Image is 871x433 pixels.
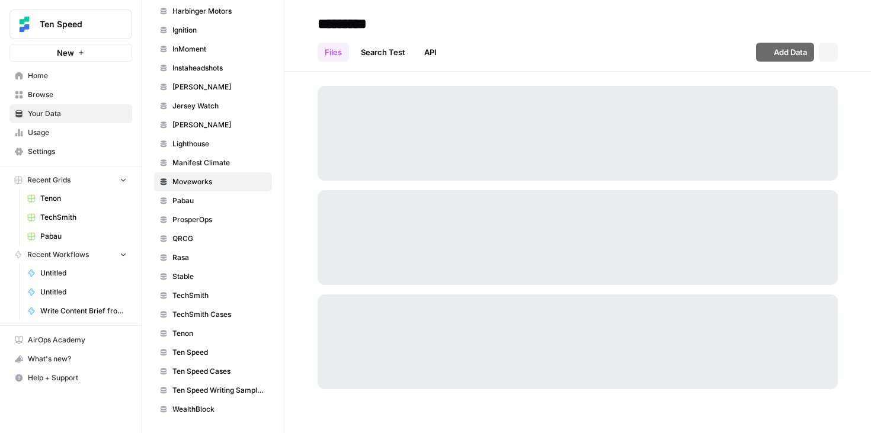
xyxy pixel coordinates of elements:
[22,189,132,208] a: Tenon
[40,268,127,278] span: Untitled
[9,368,132,387] button: Help + Support
[22,283,132,302] a: Untitled
[154,134,272,153] a: Lighthouse
[172,82,267,92] span: [PERSON_NAME]
[40,18,111,30] span: Ten Speed
[172,404,267,415] span: WealthBlock
[172,347,267,358] span: Ten Speed
[10,350,132,368] div: What's new?
[9,142,132,161] a: Settings
[172,101,267,111] span: Jersey Watch
[154,400,272,419] a: WealthBlock
[9,246,132,264] button: Recent Workflows
[774,46,807,58] span: Add Data
[154,305,272,324] a: TechSmith Cases
[172,214,267,225] span: ProsperOps
[154,343,272,362] a: Ten Speed
[417,43,444,62] a: API
[154,21,272,40] a: Ignition
[172,233,267,244] span: QRCG
[154,78,272,97] a: [PERSON_NAME]
[9,349,132,368] button: What's new?
[172,63,267,73] span: Instaheadshots
[40,231,127,242] span: Pabau
[40,193,127,204] span: Tenon
[154,229,272,248] a: QRCG
[172,385,267,396] span: Ten Speed Writing Samples Articles
[154,116,272,134] a: [PERSON_NAME]
[22,302,132,320] a: Write Content Brief from Keyword [DEV]
[154,97,272,116] a: Jersey Watch
[172,195,267,206] span: Pabau
[9,331,132,349] a: AirOps Academy
[14,14,35,35] img: Ten Speed Logo
[172,271,267,282] span: Stable
[28,373,127,383] span: Help + Support
[22,227,132,246] a: Pabau
[154,59,272,78] a: Instaheadshots
[9,171,132,189] button: Recent Grids
[154,362,272,381] a: Ten Speed Cases
[756,43,814,62] button: Add Data
[318,43,349,62] a: Files
[154,267,272,286] a: Stable
[172,120,267,130] span: [PERSON_NAME]
[28,108,127,119] span: Your Data
[284,195,306,207] div: Pabau
[28,335,127,345] span: AirOps Academy
[154,172,272,191] a: Moveworks
[40,306,127,316] span: Write Content Brief from Keyword [DEV]
[285,252,301,263] div: Rasa
[172,309,267,320] span: TechSmith Cases
[172,158,267,168] span: Manifest Climate
[57,47,74,59] span: New
[9,9,132,39] button: Workspace: Ten Speed
[22,208,132,227] a: TechSmith
[22,264,132,283] a: Untitled
[154,210,272,229] a: ProsperOps
[9,44,132,62] button: New
[154,324,272,343] a: Tenon
[172,366,267,377] span: Ten Speed Cases
[9,123,132,142] a: Usage
[172,139,267,149] span: Lighthouse
[28,127,127,138] span: Usage
[154,191,272,210] a: Pabau
[27,249,89,260] span: Recent Workflows
[154,40,272,59] a: InMoment
[40,212,127,223] span: TechSmith
[172,6,267,17] span: Harbinger Motors
[9,85,132,104] a: Browse
[172,177,267,187] span: Moveworks
[154,381,272,400] a: Ten Speed Writing Samples Articles
[172,25,267,36] span: Ignition
[172,328,267,339] span: Tenon
[154,286,272,305] a: TechSmith
[172,252,267,263] span: Rasa
[154,2,272,21] a: Harbinger Motors
[9,104,132,123] a: Your Data
[154,153,272,172] a: Manifest Climate
[172,44,267,54] span: InMoment
[172,290,267,301] span: TechSmith
[354,43,412,62] a: Search Test
[286,233,306,244] div: QRCG
[28,70,127,81] span: Home
[154,248,272,267] a: Rasa
[27,175,71,185] span: Recent Grids
[28,89,127,100] span: Browse
[40,287,127,297] span: Untitled
[28,146,127,157] span: Settings
[9,66,132,85] a: Home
